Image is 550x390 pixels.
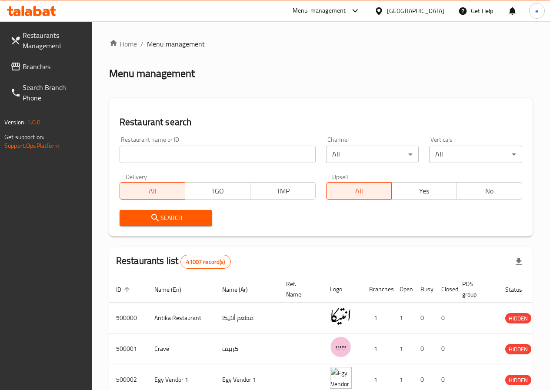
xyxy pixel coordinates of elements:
span: Ref. Name [286,279,313,300]
span: All [330,185,388,197]
nav: breadcrumb [109,39,533,49]
img: Egy Vendor 1 [330,367,352,389]
span: Search [127,213,206,223]
td: 0 [413,333,434,364]
span: 1.0.0 [27,117,40,128]
span: TGO [189,185,247,197]
span: Branches [23,61,85,72]
span: No [460,185,519,197]
img: Crave [330,336,352,358]
button: TGO [185,182,250,200]
div: Total records count [180,255,230,269]
span: Name (En) [154,284,193,295]
span: POS group [462,279,488,300]
h2: Restaurants list [116,254,231,269]
td: كرييف [215,333,279,364]
input: Search for restaurant name or ID.. [120,146,316,163]
button: All [120,182,185,200]
th: Closed [434,276,455,303]
td: 1 [362,333,393,364]
div: HIDDEN [505,344,531,354]
div: All [429,146,522,163]
button: Yes [391,182,457,200]
td: 0 [434,333,455,364]
td: 0 [413,303,434,333]
h2: Menu management [109,67,195,80]
span: HIDDEN [505,375,531,385]
td: Crave [147,333,215,364]
div: [GEOGRAPHIC_DATA] [387,6,444,16]
a: Branches [3,56,92,77]
div: HIDDEN [505,375,531,385]
li: / [140,39,143,49]
span: Yes [395,185,453,197]
td: مطعم أنتيكا [215,303,279,333]
h2: Restaurant search [120,116,522,129]
td: 500001 [109,333,147,364]
a: Support.OpsPlatform [4,140,60,151]
span: HIDDEN [505,313,531,323]
button: All [326,182,392,200]
button: No [457,182,522,200]
span: All [123,185,182,197]
span: Menu management [147,39,205,49]
span: Status [505,284,533,295]
td: 0 [434,303,455,333]
td: 1 [362,303,393,333]
button: Search [120,210,213,226]
label: Upsell [332,173,348,180]
td: Antika Restaurant [147,303,215,333]
a: Restaurants Management [3,25,92,56]
div: HIDDEN [505,313,531,323]
th: Open [393,276,413,303]
span: Name (Ar) [222,284,259,295]
td: 1 [393,303,413,333]
div: All [326,146,419,163]
img: Antika Restaurant [330,305,352,327]
span: Search Branch Phone [23,82,85,103]
span: Restaurants Management [23,30,85,51]
a: Search Branch Phone [3,77,92,108]
th: Logo [323,276,362,303]
span: ID [116,284,133,295]
div: Menu-management [293,6,346,16]
span: TMP [254,185,312,197]
a: Home [109,39,137,49]
th: Busy [413,276,434,303]
span: e [535,6,538,16]
span: Get support on: [4,131,44,143]
button: TMP [250,182,316,200]
th: Branches [362,276,393,303]
span: 41007 record(s) [181,258,230,266]
div: Export file [508,251,529,272]
span: Version: [4,117,26,128]
label: Delivery [126,173,147,180]
span: HIDDEN [505,344,531,354]
td: 1 [393,333,413,364]
td: 500000 [109,303,147,333]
